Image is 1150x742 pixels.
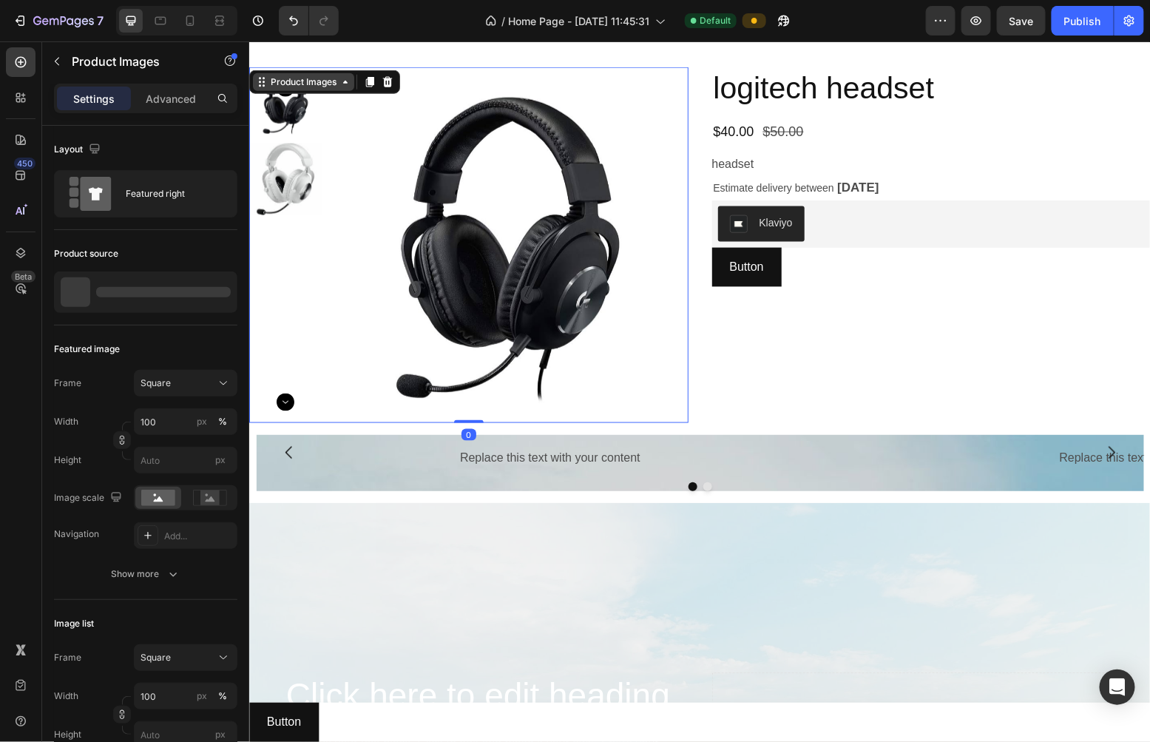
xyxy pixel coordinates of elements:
div: Product source [54,247,118,260]
div: Image list [54,617,94,630]
label: Width [54,415,78,428]
div: px [197,415,207,428]
span: Square [141,651,171,664]
button: Dot [454,441,463,450]
span: Estimate delivery between [464,141,585,152]
div: $40.00 [463,81,507,101]
div: Image scale [54,488,125,508]
p: Product Images [72,53,197,70]
span: Save [1009,15,1034,27]
div: px [197,689,207,703]
label: Width [54,689,78,703]
div: % [218,689,227,703]
span: px [215,729,226,740]
p: headset [463,116,505,129]
a: Button [463,206,532,246]
button: Carousel Next Arrow [842,391,883,432]
span: Home Page - [DATE] 11:45:31 [508,13,649,29]
div: % [218,415,227,428]
button: Publish [1052,6,1114,36]
div: Beta [11,271,35,283]
img: Klaviyo.png [481,174,498,192]
span: px [215,454,226,465]
div: Layout [54,140,104,160]
label: Height [54,453,81,467]
button: px [214,687,231,705]
button: Square [134,644,237,671]
button: Save [997,6,1046,36]
button: Dot [439,441,448,450]
div: Klaviyo [510,174,544,189]
div: Show more [112,567,180,581]
button: px [214,413,231,431]
div: Open Intercom Messenger [1100,670,1135,705]
span: Square [141,377,171,390]
label: Frame [54,651,81,664]
div: Featured image [54,343,120,356]
label: Height [54,728,81,741]
div: $50.00 [513,81,556,101]
span: [DATE] [588,139,629,153]
button: Klaviyo [469,165,555,200]
button: % [193,413,211,431]
p: Advanced [146,91,196,107]
div: 450 [14,158,35,169]
label: Frame [54,377,81,390]
button: Square [134,370,237,397]
button: % [193,687,211,705]
input: px% [134,408,237,435]
div: Replace this text with your content [7,405,595,429]
div: Add... [164,530,234,543]
div: Publish [1064,13,1101,29]
span: Default [700,14,731,27]
input: px [134,447,237,473]
button: Show more [54,561,237,587]
span: / [501,13,505,29]
h2: logitech headset [463,26,902,68]
div: Navigation [54,527,99,541]
h2: Click here to edit heading [19,631,439,678]
input: px% [134,683,237,709]
p: Button [481,215,515,237]
div: Undo/Redo [279,6,339,36]
button: Carousel Back Arrow [19,391,61,432]
div: Featured right [126,177,216,211]
p: Settings [73,91,115,107]
button: 7 [6,6,110,36]
p: 7 [97,12,104,30]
